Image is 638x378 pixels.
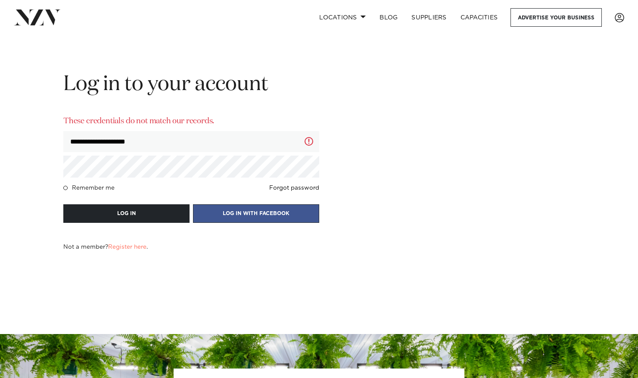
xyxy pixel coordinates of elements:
button: LOG IN [63,204,190,223]
h4: Not a member? . [63,244,148,250]
a: LOG IN WITH FACEBOOK [193,209,319,217]
button: LOG IN WITH FACEBOOK [193,204,319,223]
a: Locations [312,8,373,27]
a: Forgot password [269,184,319,191]
h2: Log in to your account [63,71,319,98]
a: Register here [108,244,146,250]
a: BLOG [373,8,405,27]
h4: Remember me [72,184,115,191]
a: SUPPLIERS [405,8,453,27]
a: Capacities [454,8,505,27]
a: Advertise your business [510,8,602,27]
img: nzv-logo.png [14,9,61,25]
p: These credentials do not match our records. [63,116,319,128]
